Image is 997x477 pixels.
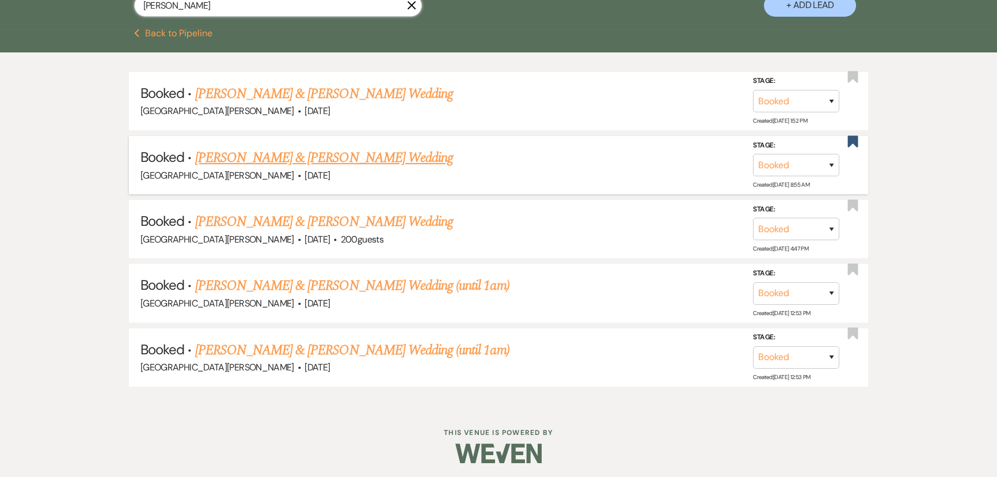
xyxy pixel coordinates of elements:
span: [DATE] [305,297,330,309]
a: [PERSON_NAME] & [PERSON_NAME] Wedding (until 1am) [195,275,509,296]
label: Stage: [753,203,839,216]
span: Booked [140,276,184,294]
span: [GEOGRAPHIC_DATA][PERSON_NAME] [140,297,294,309]
span: Created: [DATE] 12:53 PM [753,309,810,317]
a: [PERSON_NAME] & [PERSON_NAME] Wedding [195,147,453,168]
span: [GEOGRAPHIC_DATA][PERSON_NAME] [140,233,294,245]
a: [PERSON_NAME] & [PERSON_NAME] Wedding [195,84,453,104]
span: Created: [DATE] 12:53 PM [753,373,810,381]
a: [PERSON_NAME] & [PERSON_NAME] Wedding (until 1am) [195,340,509,361]
button: Back to Pipeline [134,29,213,38]
span: [GEOGRAPHIC_DATA][PERSON_NAME] [140,169,294,181]
span: Booked [140,340,184,358]
span: Booked [140,84,184,102]
a: [PERSON_NAME] & [PERSON_NAME] Wedding [195,211,453,232]
span: Created: [DATE] 8:55 AM [753,181,809,188]
span: Booked [140,148,184,166]
span: [GEOGRAPHIC_DATA][PERSON_NAME] [140,105,294,117]
label: Stage: [753,75,839,88]
span: Booked [140,212,184,230]
span: 200 guests [341,233,383,245]
span: [DATE] [305,105,330,117]
label: Stage: [753,267,839,280]
span: Created: [DATE] 4:47 PM [753,245,808,252]
label: Stage: [753,139,839,152]
span: [DATE] [305,233,330,245]
img: Weven Logo [455,433,542,474]
span: [GEOGRAPHIC_DATA][PERSON_NAME] [140,361,294,373]
span: [DATE] [305,361,330,373]
span: Created: [DATE] 1:52 PM [753,117,807,124]
span: [DATE] [305,169,330,181]
label: Stage: [753,331,839,344]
